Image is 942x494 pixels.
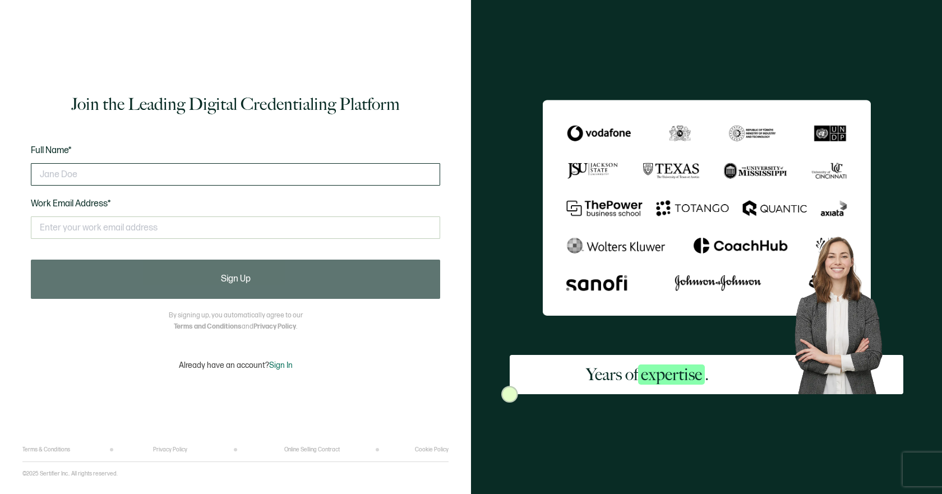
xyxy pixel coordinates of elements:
h2: Years of . [586,363,709,386]
h1: Join the Leading Digital Credentialing Platform [71,93,400,116]
a: Privacy Policy [153,446,187,453]
input: Jane Doe [31,163,440,186]
span: expertise [638,364,705,385]
span: Full Name* [31,145,72,156]
a: Privacy Policy [253,322,296,331]
button: Sign Up [31,260,440,299]
a: Terms & Conditions [22,446,70,453]
span: Sign Up [221,275,251,284]
p: By signing up, you automatically agree to our and . [169,310,303,333]
img: Sertifier Signup - Years of <span class="strong-h">expertise</span>. Hero [785,229,903,395]
span: Sign In [269,361,293,370]
span: Work Email Address* [31,198,111,209]
p: ©2025 Sertifier Inc.. All rights reserved. [22,470,118,477]
a: Cookie Policy [415,446,449,453]
a: Online Selling Contract [284,446,340,453]
p: Already have an account? [179,361,293,370]
img: Sertifier Signup - Years of <span class="strong-h">expertise</span>. [543,100,871,316]
a: Terms and Conditions [174,322,242,331]
input: Enter your work email address [31,216,440,239]
img: Sertifier Signup [501,386,518,403]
